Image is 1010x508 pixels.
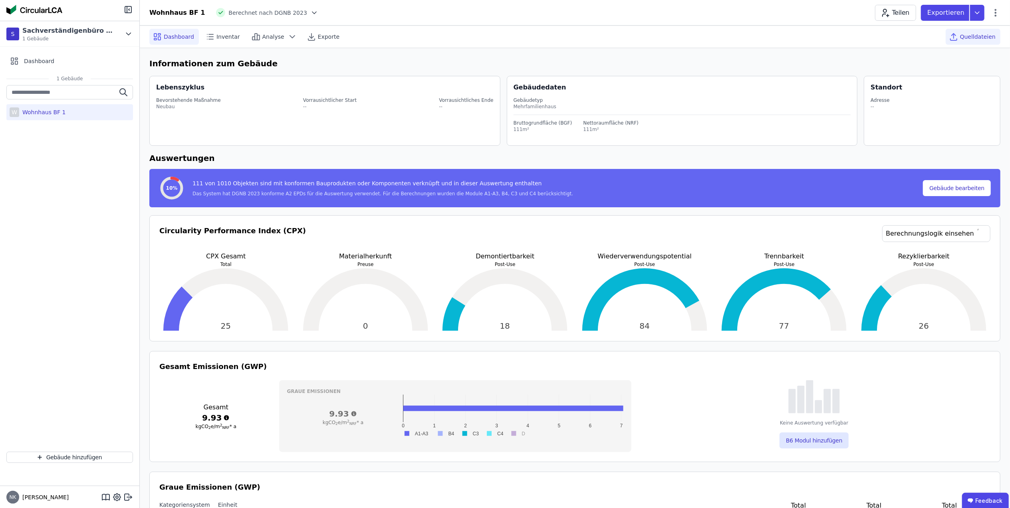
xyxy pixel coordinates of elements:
div: Das System hat DGNB 2023 konforme A2 EPDs für die Auswertung verwendet. Für die Berechnungen wurd... [192,190,573,197]
button: Gebäude hinzufügen [6,452,133,463]
span: 1 Gebäude [22,36,114,42]
h3: Circularity Performance Index (CPX) [159,225,306,252]
h3: 9.93 [287,408,399,419]
div: Bruttogrundfläche (BGF) [514,120,572,126]
sub: NRF [349,422,357,426]
span: Berechnet nach DGNB 2023 [228,9,307,17]
a: Berechnungslogik einsehen [882,225,990,242]
div: -- [439,103,493,110]
img: empty-state [788,380,840,413]
h3: Graue Emissionen (GWP) [159,482,990,493]
div: 111m² [583,126,639,133]
div: Lebenszyklus [156,83,204,92]
span: NK [10,495,16,500]
button: B6 Modul hinzufügen [780,433,849,448]
div: 111 von 1010 Objekten sind mit konformen Bauprodukten oder Komponenten verknüpft und in dieser Au... [192,179,573,190]
span: Inventar [216,33,240,41]
p: Total [159,261,293,268]
div: Adresse [871,97,890,103]
p: Post-Use [718,261,851,268]
div: Standort [871,83,902,92]
span: Exporte [318,33,339,41]
p: Post-Use [857,261,991,268]
div: Bevorstehende Maßnahme [156,97,221,103]
span: Dashboard [24,57,54,65]
sub: 2 [335,422,338,426]
p: Rezyklierbarkeit [857,252,991,261]
p: Post-Use [578,261,712,268]
span: [PERSON_NAME] [19,493,69,501]
div: S [6,28,19,40]
span: Dashboard [164,33,194,41]
p: Trennbarkeit [718,252,851,261]
div: Wohnhaus BF 1 [19,108,65,116]
span: kgCO e/m * a [323,420,363,425]
div: -- [303,103,357,110]
button: Teilen [875,5,916,21]
h3: Graue Emissionen [287,388,624,395]
p: Wiederverwendungspotential [578,252,712,261]
h3: 9.93 [159,412,273,423]
p: Materialherkunft [299,252,433,261]
div: W [10,107,19,117]
span: 10% [166,185,178,191]
div: Mehrfamilienhaus [514,103,851,110]
div: Wohnhaus BF 1 [149,8,205,18]
div: -- [871,103,890,110]
span: kgCO e/m * a [196,424,236,429]
div: Keine Auswertung verfügbar [780,420,848,426]
p: Demontiertbarkeit [439,252,572,261]
sup: 2 [220,423,222,427]
sub: NRF [222,426,230,430]
div: Gebäudetyp [514,97,851,103]
span: Quelldateien [960,33,996,41]
h6: Auswertungen [149,152,1000,164]
h3: Gesamt [159,403,273,412]
span: Analyse [262,33,284,41]
button: Gebäude bearbeiten [923,180,991,196]
div: Neubau [156,103,221,110]
h6: Informationen zum Gebäude [149,58,1000,69]
div: Sachverständigenbüro [PERSON_NAME] [22,26,114,36]
div: Vorrausichtlicher Start [303,97,357,103]
div: Vorrausichtliches Ende [439,97,493,103]
p: Preuse [299,261,433,268]
p: Exportieren [927,8,966,18]
p: Post-Use [439,261,572,268]
sub: 2 [208,426,211,430]
h3: Gesamt Emissionen (GWP) [159,361,990,372]
img: Concular [6,5,62,14]
div: 111m² [514,126,572,133]
div: Gebäudedaten [514,83,857,92]
sup: 2 [347,419,349,423]
p: CPX Gesamt [159,252,293,261]
span: 1 Gebäude [49,75,91,82]
div: Nettoraumfläche (NRF) [583,120,639,126]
